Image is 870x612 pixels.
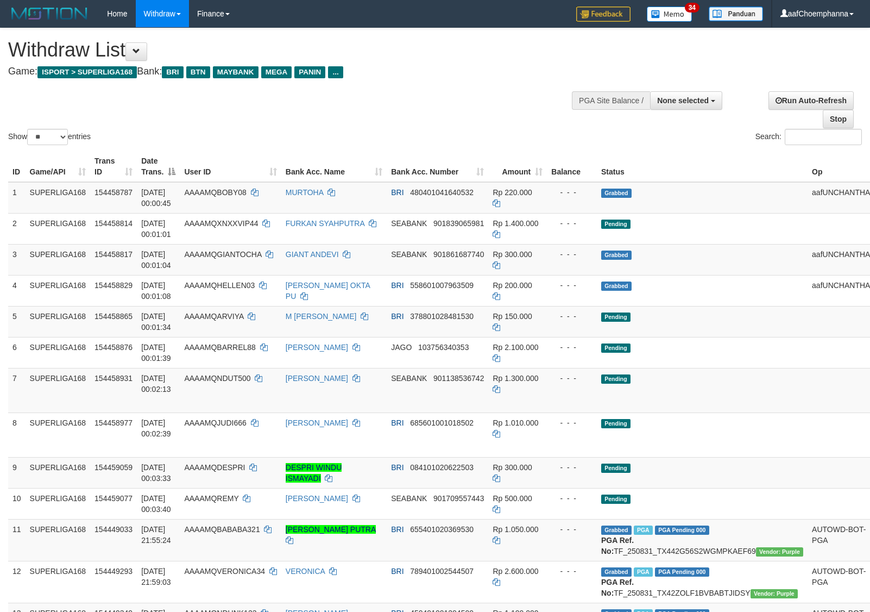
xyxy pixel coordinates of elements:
[410,567,474,576] span: Copy 789401002544507 to clipboard
[551,218,592,229] div: - - -
[184,188,246,197] span: AAAAMQBOBY08
[493,525,538,534] span: Rp 1.050.000
[433,250,484,259] span: Copy 901861687740 to clipboard
[601,313,631,322] span: Pending
[286,312,357,321] a: M [PERSON_NAME]
[647,7,692,22] img: Button%20Memo.svg
[551,311,592,322] div: - - -
[601,282,632,291] span: Grabbed
[493,494,532,503] span: Rp 500.000
[286,250,339,259] a: GIANT ANDEVI
[294,66,325,78] span: PANIN
[8,66,569,77] h4: Game: Bank:
[26,519,91,561] td: SUPERLIGA168
[391,343,412,352] span: JAGO
[141,188,171,208] span: [DATE] 00:00:45
[551,342,592,353] div: - - -
[551,373,592,384] div: - - -
[141,281,171,301] span: [DATE] 00:01:08
[601,464,631,473] span: Pending
[755,129,862,145] label: Search:
[493,188,532,197] span: Rp 220.000
[823,110,854,128] a: Stop
[751,589,798,598] span: Vendor URL: https://trx4.1velocity.biz
[601,251,632,260] span: Grabbed
[26,182,91,214] td: SUPERLIGA168
[26,488,91,519] td: SUPERLIGA168
[597,519,808,561] td: TF_250831_TX442G56S2WGMPKAEF69
[551,187,592,198] div: - - -
[551,493,592,504] div: - - -
[410,188,474,197] span: Copy 480401041640532 to clipboard
[410,312,474,321] span: Copy 378801028481530 to clipboard
[8,213,26,244] td: 2
[410,463,474,472] span: Copy 084101020622503 to clipboard
[8,151,26,182] th: ID
[26,244,91,275] td: SUPERLIGA168
[601,526,632,535] span: Grabbed
[391,494,427,503] span: SEABANK
[186,66,210,78] span: BTN
[90,151,137,182] th: Trans ID: activate to sort column ascending
[184,525,260,534] span: AAAAMQBABABA321
[94,374,133,383] span: 154458931
[655,567,709,577] span: PGA Pending
[261,66,292,78] span: MEGA
[26,413,91,457] td: SUPERLIGA168
[601,578,634,597] b: PGA Ref. No:
[387,151,488,182] th: Bank Acc. Number: activate to sort column ascending
[391,281,404,290] span: BRI
[286,463,342,483] a: DESPRI WINDU ISMAYADI
[94,525,133,534] span: 154449033
[493,343,538,352] span: Rp 2.100.000
[493,250,532,259] span: Rp 300.000
[184,374,250,383] span: AAAAMQNDUT500
[8,129,91,145] label: Show entries
[94,312,133,321] span: 154458865
[184,343,256,352] span: AAAAMQBARREL88
[184,281,255,290] span: AAAAMQHELLEN03
[8,519,26,561] td: 11
[184,567,265,576] span: AAAAMQVERONICA34
[572,91,650,110] div: PGA Site Balance /
[8,275,26,306] td: 4
[26,561,91,603] td: SUPERLIGA168
[410,419,474,427] span: Copy 685601001018502 to clipboard
[433,219,484,228] span: Copy 901839065981 to clipboard
[94,219,133,228] span: 154458814
[410,525,474,534] span: Copy 655401020369530 to clipboard
[551,524,592,535] div: - - -
[8,413,26,457] td: 8
[180,151,281,182] th: User ID: activate to sort column ascending
[184,463,245,472] span: AAAAMQDESPRI
[141,567,171,586] span: [DATE] 21:59:03
[286,567,325,576] a: VERONICA
[8,306,26,337] td: 5
[601,536,634,555] b: PGA Ref. No:
[184,312,243,321] span: AAAAMQARVIYA
[493,463,532,472] span: Rp 300.000
[493,219,538,228] span: Rp 1.400.000
[286,525,376,534] a: [PERSON_NAME] PUTRA
[391,463,404,472] span: BRI
[8,368,26,413] td: 7
[391,312,404,321] span: BRI
[493,312,532,321] span: Rp 150.000
[94,419,133,427] span: 154458977
[8,457,26,488] td: 9
[433,494,484,503] span: Copy 901709557443 to clipboard
[634,567,653,577] span: Marked by aafheankoy
[493,281,532,290] span: Rp 200.000
[756,547,803,557] span: Vendor URL: https://trx4.1velocity.biz
[601,374,631,384] span: Pending
[601,344,631,353] span: Pending
[685,3,699,13] span: 34
[286,188,324,197] a: MURTOHA
[391,374,427,383] span: SEABANK
[410,281,474,290] span: Copy 558601007963509 to clipboard
[141,250,171,270] span: [DATE] 00:01:04
[709,7,763,21] img: panduan.png
[576,7,631,22] img: Feedback.jpg
[94,463,133,472] span: 154459059
[26,457,91,488] td: SUPERLIGA168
